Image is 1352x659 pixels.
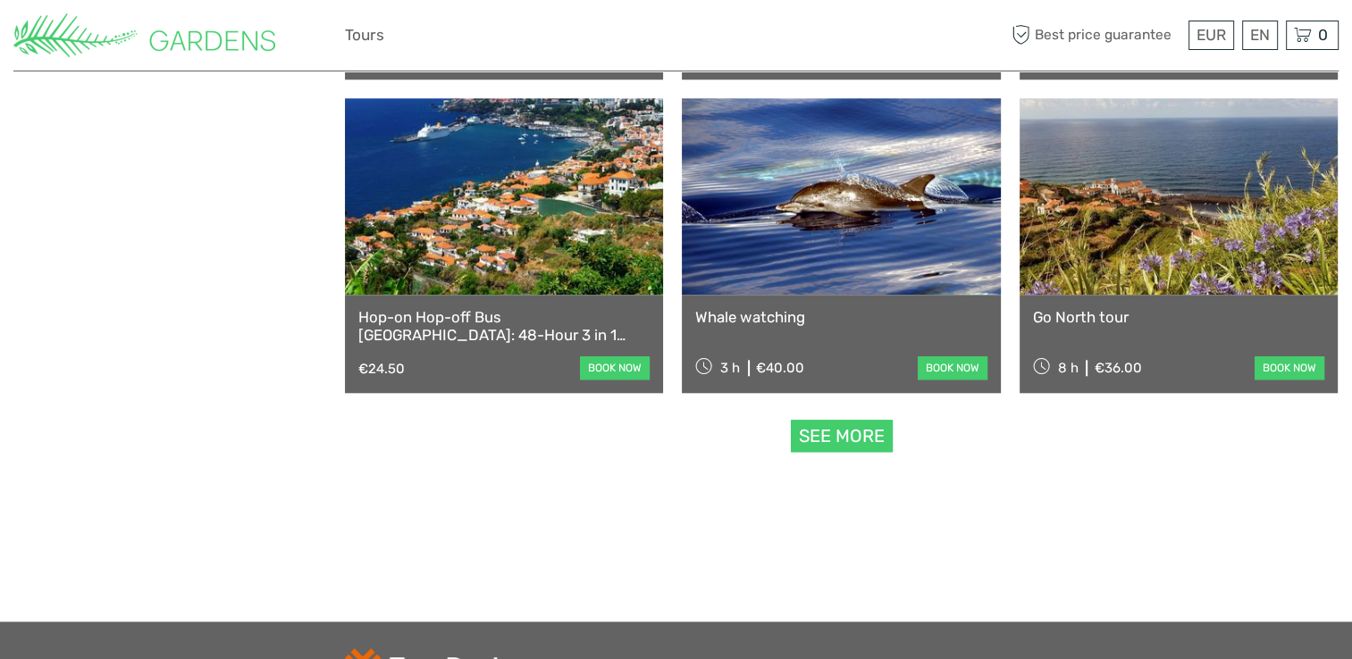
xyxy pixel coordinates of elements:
[918,356,987,380] a: book now
[1033,308,1324,326] a: Go North tour
[580,356,650,380] a: book now
[1057,360,1078,376] span: 8 h
[695,308,987,326] a: Whale watching
[1255,356,1324,380] a: book now
[791,420,893,453] a: See more
[358,308,650,345] a: Hop-on Hop-off Bus [GEOGRAPHIC_DATA]: 48-Hour 3 in 1 Tour
[1094,360,1141,376] div: €36.00
[1242,21,1278,50] div: EN
[358,361,405,377] div: €24.50
[1007,21,1184,50] span: Best price guarantee
[756,360,804,376] div: €40.00
[720,360,740,376] span: 3 h
[1315,26,1331,44] span: 0
[345,22,384,48] a: Tours
[13,13,275,57] img: 3284-3b4dc9b0-1ebf-45c4-852c-371adb9b6da5_logo_small.png
[1197,26,1226,44] span: EUR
